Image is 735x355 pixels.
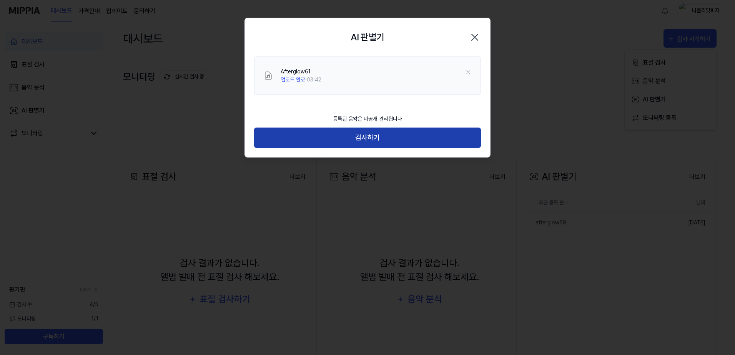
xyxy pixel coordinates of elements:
[351,30,384,44] h2: AI 판별기
[281,68,321,76] div: Afterglow61
[254,128,481,148] button: 검사하기
[264,71,273,80] img: File Select
[328,110,407,128] div: 등록된 음악은 비공개 관리됩니다
[281,76,305,83] span: 업로드 완료
[281,76,321,84] div: · 03:42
